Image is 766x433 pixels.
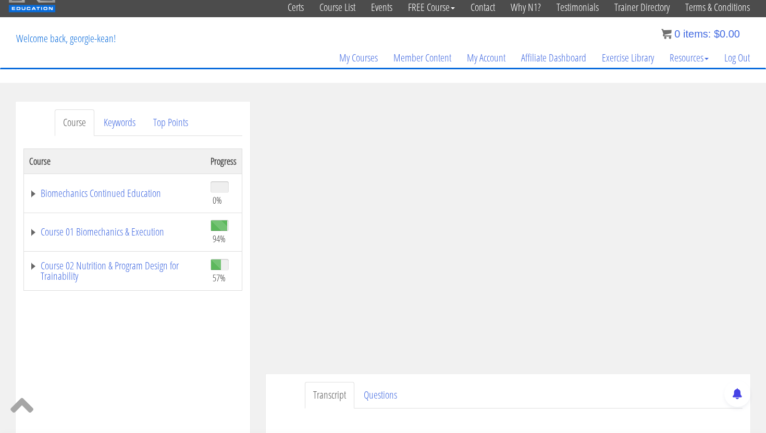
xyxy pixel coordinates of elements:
bdi: 0.00 [714,28,740,40]
a: Course 02 Nutrition & Program Design for Trainability [29,261,200,281]
th: Course [24,149,206,174]
a: Member Content [386,33,459,83]
a: Transcript [305,382,354,409]
span: 94% [213,233,226,244]
a: Course [55,109,94,136]
th: Progress [205,149,242,174]
a: Course 01 Biomechanics & Execution [29,227,200,237]
a: Keywords [95,109,144,136]
span: 0 [674,28,680,40]
span: $ [714,28,720,40]
a: Biomechanics Continued Education [29,188,200,199]
p: Welcome back, georgie-kean! [8,18,123,59]
a: My Courses [331,33,386,83]
a: Resources [662,33,716,83]
a: Log Out [716,33,758,83]
span: items: [683,28,711,40]
span: 0% [213,194,222,206]
a: Exercise Library [594,33,662,83]
span: 57% [213,272,226,283]
a: Top Points [145,109,196,136]
a: My Account [459,33,513,83]
a: Questions [355,382,405,409]
a: 0 items: $0.00 [661,28,740,40]
a: Affiliate Dashboard [513,33,594,83]
img: icon11.png [661,29,672,39]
